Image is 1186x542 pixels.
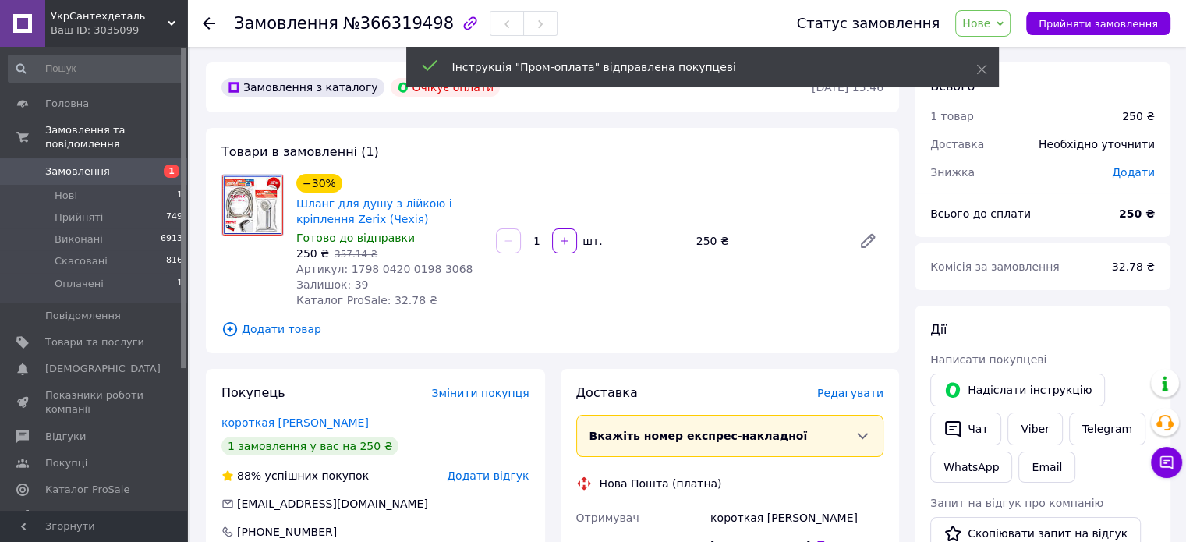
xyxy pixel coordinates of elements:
[1026,12,1170,35] button: Прийняти замовлення
[930,413,1001,445] button: Чат
[1151,447,1182,478] button: Чат з покупцем
[51,23,187,37] div: Ваш ID: 3035099
[221,144,379,159] span: Товари в замовленні (1)
[221,437,398,455] div: 1 замовлення у вас на 250 ₴
[235,524,338,540] div: [PHONE_NUMBER]
[335,249,377,260] span: 357.14 ₴
[296,294,437,306] span: Каталог ProSale: 32.78 ₴
[930,207,1031,220] span: Всього до сплати
[391,78,501,97] div: Очікує оплати
[296,247,329,260] span: 250 ₴
[579,233,604,249] div: шт.
[177,189,182,203] span: 1
[690,230,846,252] div: 250 ₴
[45,430,86,444] span: Відгуки
[447,469,529,482] span: Додати відгук
[222,175,283,236] img: Шланг для душу з лійкою і кріплення Zerix (Чехія)
[452,59,937,75] div: Інструкція "Пром-оплата" відправлена покупцеві
[45,509,99,523] span: Аналітика
[1007,413,1062,445] a: Viber
[296,174,342,193] div: −30%
[166,254,182,268] span: 816
[1069,413,1145,445] a: Telegram
[930,452,1012,483] a: WhatsApp
[576,512,639,524] span: Отримувач
[237,469,261,482] span: 88%
[1039,18,1158,30] span: Прийняти замовлення
[45,483,129,497] span: Каталог ProSale
[51,9,168,23] span: УкрСантехдеталь
[930,138,984,151] span: Доставка
[343,14,454,33] span: №366319498
[707,504,887,532] div: короткая [PERSON_NAME]
[203,16,215,31] div: Повернутися назад
[930,497,1103,509] span: Запит на відгук про компанію
[797,16,940,31] div: Статус замовлення
[930,260,1060,273] span: Комісія за замовлення
[8,55,184,83] input: Пошук
[45,388,144,416] span: Показники роботи компанії
[296,263,473,275] span: Артикул: 1798 0420 0198 3068
[930,110,974,122] span: 1 товар
[1112,260,1155,273] span: 32.78 ₴
[589,430,808,442] span: Вкажіть номер експрес-накладної
[237,498,428,510] span: [EMAIL_ADDRESS][DOMAIN_NAME]
[221,416,369,429] a: короткая [PERSON_NAME]
[1112,166,1155,179] span: Додати
[164,165,179,178] span: 1
[45,165,110,179] span: Замовлення
[221,321,883,338] span: Додати товар
[596,476,726,491] div: Нова Пошта (платна)
[234,14,338,33] span: Замовлення
[45,456,87,470] span: Покупці
[166,211,182,225] span: 749
[296,197,451,225] a: Шланг для душу з лійкою і кріплення Zerix (Чехія)
[930,353,1046,366] span: Написати покупцеві
[221,385,285,400] span: Покупець
[177,277,182,291] span: 1
[432,387,529,399] span: Змінити покупця
[930,166,975,179] span: Знижка
[962,17,990,30] span: Нове
[45,309,121,323] span: Повідомлення
[930,322,947,337] span: Дії
[817,387,883,399] span: Редагувати
[55,232,103,246] span: Виконані
[221,468,369,484] div: успішних покупок
[930,374,1105,406] button: Надіслати інструкцію
[55,277,104,291] span: Оплачені
[45,335,144,349] span: Товари та послуги
[161,232,182,246] span: 6913
[296,278,368,291] span: Залишок: 39
[55,254,108,268] span: Скасовані
[221,78,384,97] div: Замовлення з каталогу
[55,189,77,203] span: Нові
[55,211,103,225] span: Прийняті
[1122,108,1155,124] div: 250 ₴
[296,232,415,244] span: Готово до відправки
[45,123,187,151] span: Замовлення та повідомлення
[1018,452,1075,483] button: Email
[1029,127,1164,161] div: Необхідно уточнити
[45,97,89,111] span: Головна
[1119,207,1155,220] b: 250 ₴
[576,385,638,400] span: Доставка
[852,225,883,257] a: Редагувати
[45,362,161,376] span: [DEMOGRAPHIC_DATA]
